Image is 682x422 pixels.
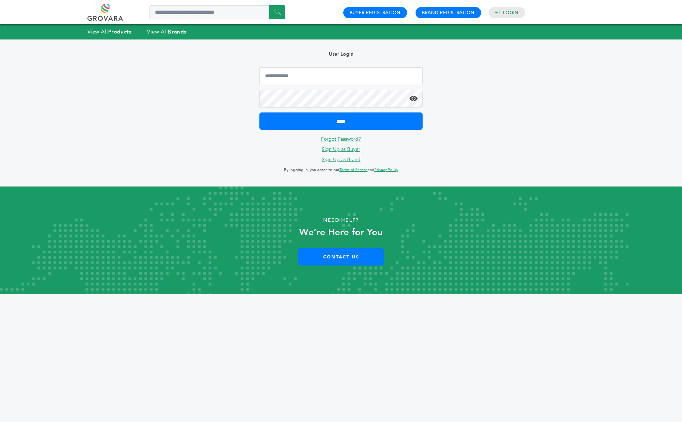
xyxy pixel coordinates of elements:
[299,226,383,239] strong: We’re Here for You
[321,136,361,142] a: Forgot Password?
[108,28,131,35] strong: Products
[329,51,354,57] b: User Login
[168,28,186,35] strong: Brands
[322,156,361,163] a: Sign Up as Brand
[259,166,423,174] p: By logging in, you agree to our and
[87,28,132,35] a: View AllProducts
[259,67,423,85] input: Email Address
[322,146,360,153] a: Sign Up as Buyer
[259,90,423,108] input: Password
[339,167,368,172] a: Terms of Service
[34,215,648,226] p: Need Help?
[149,5,285,19] input: Search a product or brand...
[147,28,186,35] a: View AllBrands
[350,10,401,16] a: Buyer Registration
[503,10,518,16] a: Login
[374,167,398,172] a: Privacy Policy
[422,10,475,16] a: Brand Registration
[298,248,384,265] a: Contact Us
